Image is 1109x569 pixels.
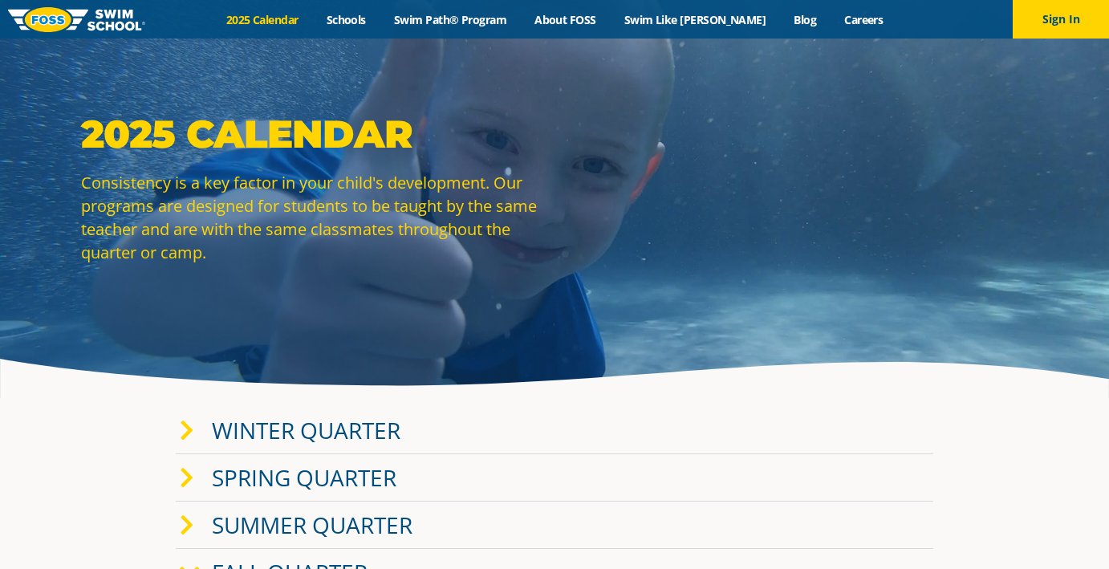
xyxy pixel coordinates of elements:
a: Blog [780,12,831,27]
a: Swim Like [PERSON_NAME] [610,12,780,27]
p: Consistency is a key factor in your child's development. Our programs are designed for students t... [81,171,546,264]
img: FOSS Swim School Logo [8,7,145,32]
a: Careers [831,12,897,27]
a: 2025 Calendar [212,12,312,27]
a: Summer Quarter [212,510,412,540]
a: Swim Path® Program [380,12,520,27]
strong: 2025 Calendar [81,111,412,157]
a: About FOSS [521,12,611,27]
a: Schools [312,12,380,27]
a: Spring Quarter [212,462,396,493]
a: Winter Quarter [212,415,400,445]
